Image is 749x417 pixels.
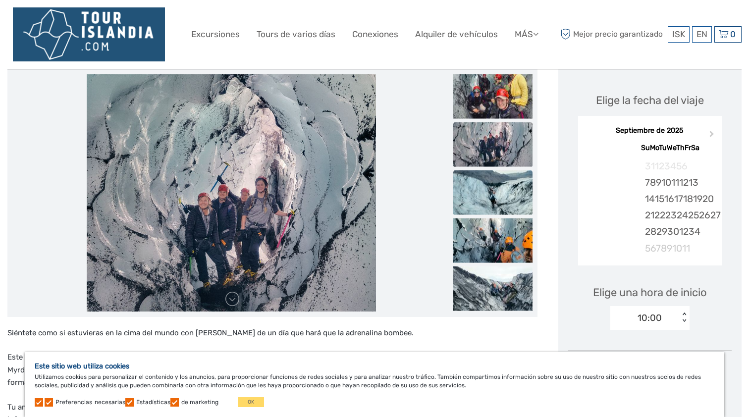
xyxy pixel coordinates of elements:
[257,27,335,42] a: Tours de varios días
[13,7,165,61] img: 3574-987b840e-3fdb-4f3c-b60a-5c6226f40440_logo_big.png
[55,398,92,407] label: Preferencias
[593,285,707,300] span: Elige una hora de inicio
[136,398,170,407] label: Estadísticas
[680,313,689,323] div: < >
[352,27,398,42] a: Conexiones
[641,141,658,155] div: SuMoTuWeThFrSa
[95,398,125,407] label: necesarias
[453,266,533,311] img: 020bc1530bf143c1a5b55b985c2138f5_slider_thumbnail.jpeg
[7,327,537,340] p: Siéntete como si estuvieras en la cima del mundo con [PERSON_NAME] de un día que hará que la adre...
[596,93,704,108] div: Elige la fecha del viaje
[641,191,658,207] div: Elige el domingo 14 de septiembre de 2025
[578,126,722,136] div: Septiembre de 2025
[87,74,376,312] img: f2840f2c11904e8589751ac0f3a69e16_main_slider.jpeg
[515,27,538,42] a: MÁS
[14,17,112,25] p: Estamos fuera ahora mismo. ¡Por favor, vuelva más tarde!
[672,29,685,39] span: ISK
[638,312,662,324] div: 10:00
[114,15,126,27] button: Abrir el widget de chat de LiveChat
[641,240,658,257] div: Elige el domingo 5 de octubre de 2025
[558,26,666,43] span: Mejor precio garantizado
[453,74,533,118] img: 0f4a49de4e27433aa98efeefc3d4a7f6_slider_thumbnail.jpeg
[7,351,537,389] p: Este recorrido de senderismo por glaciares comienza cuando llegas al campamento base al pie de [G...
[729,29,737,39] span: 0
[191,27,240,42] a: Excursiones
[415,27,498,42] a: Alquiler de vehículos
[641,223,658,240] div: Elige el domingo 28 de septiembre de 2025
[641,174,658,191] div: Elige el domingo 7 de septiembre de 2025
[453,218,533,262] img: 01105bee846947409d58906cb5eb8671_slider_thumbnail.jpeg
[453,122,533,166] img: f2840f2c11904e8589751ac0f3a69e16_slider_thumbnail.jpeg
[705,128,721,144] button: El próximo mes
[453,170,533,214] img: 418160f51f774b6a8ab30ac3c13884ad_slider_thumbnail.jpeg
[641,158,658,174] div: No disponible el domingo 31 de agosto de 2025
[25,352,724,417] div: Utilizamos cookies para personalizar el contenido y los anuncios, para proporcionar funciones de ...
[692,26,712,43] div: EN
[641,207,658,223] div: Elija el domingo 21 de septiembre de 2025
[181,398,218,407] label: de marketing
[581,158,719,257] div: mes 2025-09
[238,397,264,407] button: OK
[35,362,714,370] h5: Este sitio web utiliza cookies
